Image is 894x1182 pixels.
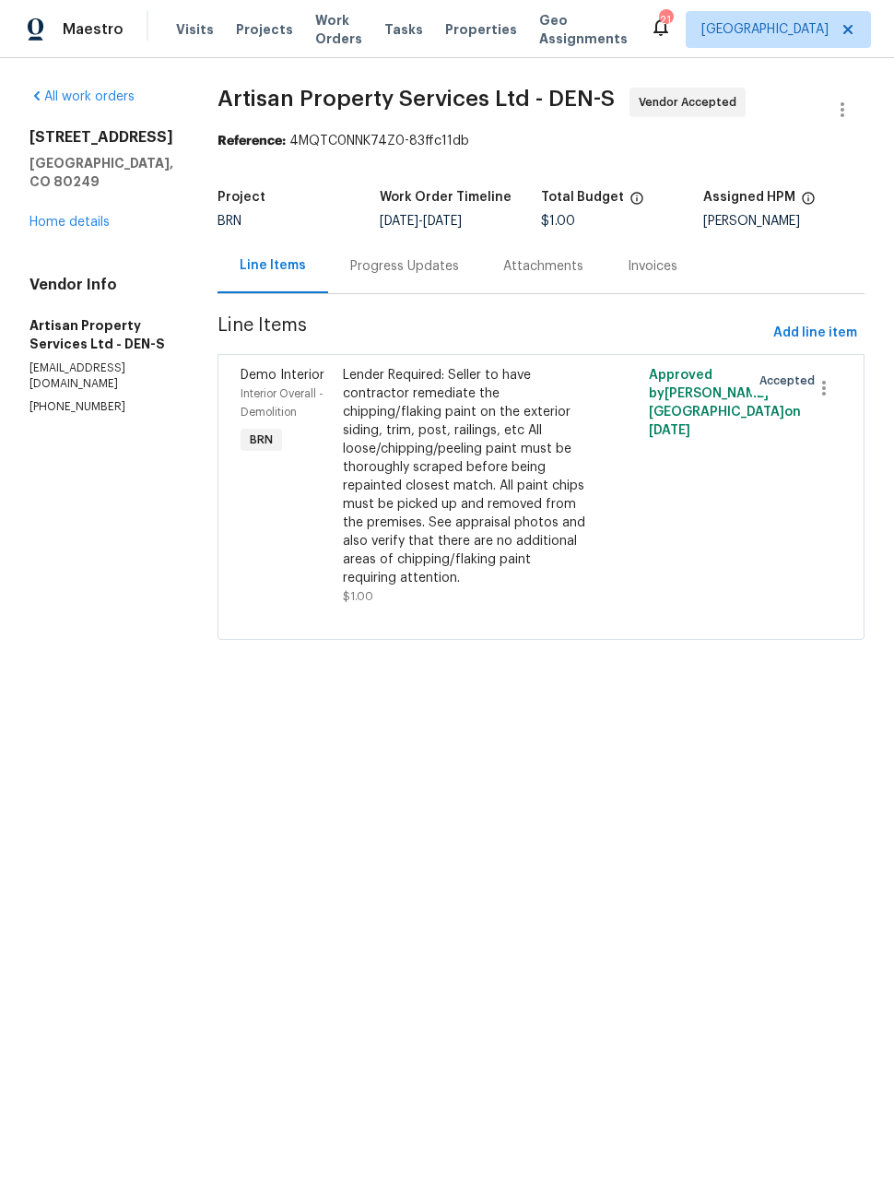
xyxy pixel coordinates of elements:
span: Accepted [759,372,822,390]
b: Reference: [218,135,286,148]
p: [PHONE_NUMBER] [29,399,173,415]
span: $1.00 [343,591,373,602]
h2: [STREET_ADDRESS] [29,128,173,147]
h5: Total Budget [541,191,624,204]
span: [DATE] [423,215,462,228]
span: Visits [176,20,214,39]
span: Vendor Accepted [639,93,744,112]
span: [DATE] [649,424,690,437]
div: Line Items [240,256,306,275]
span: Add line item [773,322,857,345]
h5: [GEOGRAPHIC_DATA], CO 80249 [29,154,173,191]
span: Tasks [384,23,423,36]
button: Add line item [766,316,865,350]
span: BRN [218,215,241,228]
span: - [380,215,462,228]
h5: Project [218,191,265,204]
div: Attachments [503,257,583,276]
div: Progress Updates [350,257,459,276]
div: 4MQTC0NNK74Z0-83ffc11db [218,132,865,150]
span: The total cost of line items that have been proposed by Opendoor. This sum includes line items th... [629,191,644,215]
span: Interior Overall - Demolition [241,388,323,418]
span: The hpm assigned to this work order. [801,191,816,215]
p: [EMAIL_ADDRESS][DOMAIN_NAME] [29,361,173,392]
h5: Artisan Property Services Ltd - DEN-S [29,316,173,353]
span: Maestro [63,20,124,39]
span: Properties [445,20,517,39]
span: Approved by [PERSON_NAME][GEOGRAPHIC_DATA] on [649,369,801,437]
h4: Vendor Info [29,276,173,294]
div: Invoices [628,257,677,276]
span: BRN [242,431,280,449]
h5: Assigned HPM [703,191,795,204]
span: [DATE] [380,215,418,228]
span: Artisan Property Services Ltd - DEN-S [218,88,615,110]
span: Projects [236,20,293,39]
span: Geo Assignments [539,11,628,48]
span: [GEOGRAPHIC_DATA] [701,20,829,39]
div: Lender Required: Seller to have contractor remediate the chipping/flaking paint on the exterior s... [343,366,587,587]
span: Work Orders [315,11,362,48]
div: [PERSON_NAME] [703,215,865,228]
span: $1.00 [541,215,575,228]
a: All work orders [29,90,135,103]
a: Home details [29,216,110,229]
span: Line Items [218,316,766,350]
div: 21 [659,11,672,30]
h5: Work Order Timeline [380,191,512,204]
span: Demo Interior [241,369,324,382]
